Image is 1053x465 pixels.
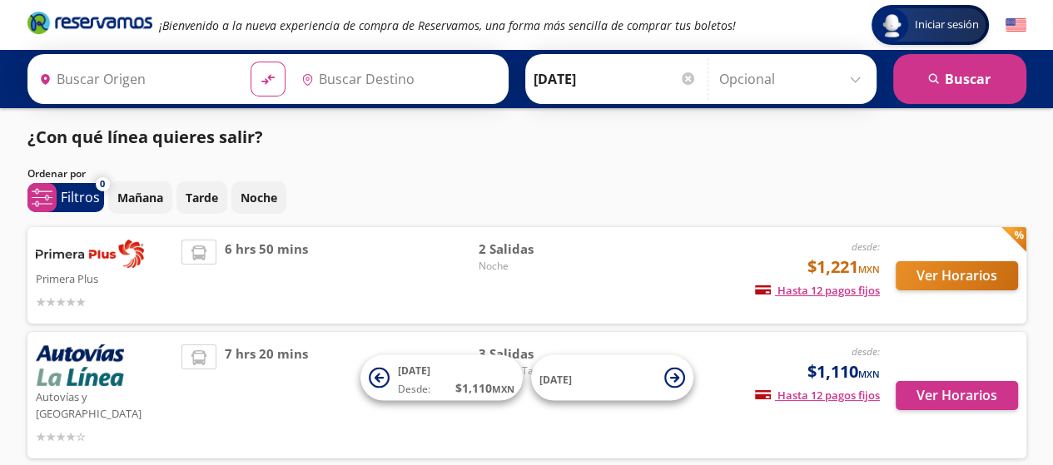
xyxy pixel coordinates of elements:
[852,344,880,359] em: desde:
[455,379,514,397] span: $ 1,110
[295,58,499,100] input: Buscar Destino
[398,382,430,397] span: Desde:
[479,344,595,364] span: 3 Salidas
[492,383,514,395] small: MXN
[176,181,227,214] button: Tarde
[479,240,595,259] span: 2 Salidas
[755,283,880,298] span: Hasta 12 pagos fijos
[755,388,880,403] span: Hasta 12 pagos fijos
[27,183,104,212] button: 0Filtros
[108,181,172,214] button: Mañana
[225,240,308,311] span: 6 hrs 50 mins
[398,364,430,378] span: [DATE]
[231,181,286,214] button: Noche
[896,381,1018,410] button: Ver Horarios
[534,58,697,100] input: Elegir Fecha
[36,344,124,386] img: Autovías y La Línea
[36,240,144,268] img: Primera Plus
[27,166,86,181] p: Ordenar por
[719,58,868,100] input: Opcional
[807,255,880,279] span: $1,221
[858,263,880,275] small: MXN
[908,17,986,33] span: Iniciar sesión
[61,187,100,207] p: Filtros
[858,368,880,380] small: MXN
[852,240,880,254] em: desde:
[241,189,277,206] p: Noche
[100,177,105,191] span: 0
[159,17,736,33] em: ¡Bienvenido a la nueva experiencia de compra de Reservamos, una forma más sencilla de comprar tus...
[32,58,237,100] input: Buscar Origen
[539,372,572,386] span: [DATE]
[36,268,174,288] p: Primera Plus
[1006,15,1026,36] button: English
[186,189,218,206] p: Tarde
[360,355,523,401] button: [DATE]Desde:$1,110MXN
[225,344,308,446] span: 7 hrs 20 mins
[36,386,174,422] p: Autovías y [GEOGRAPHIC_DATA]
[117,189,163,206] p: Mañana
[27,10,152,40] a: Brand Logo
[479,259,595,274] span: Noche
[27,125,263,150] p: ¿Con qué línea quieres salir?
[807,359,880,384] span: $1,110
[896,261,1018,290] button: Ver Horarios
[893,54,1026,104] button: Buscar
[531,355,693,401] button: [DATE]
[27,10,152,35] i: Brand Logo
